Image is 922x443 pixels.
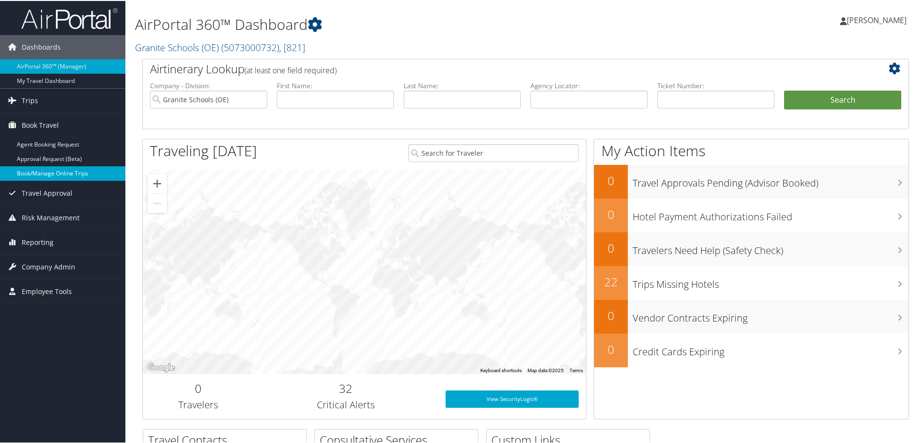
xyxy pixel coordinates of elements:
[594,273,628,289] h2: 22
[530,80,648,90] label: Agency Locator:
[408,143,579,161] input: Search for Traveler
[657,80,774,90] label: Ticket Number:
[22,254,75,278] span: Company Admin
[22,205,80,229] span: Risk Management
[847,14,907,25] span: [PERSON_NAME]
[150,397,246,411] h3: Travelers
[279,40,305,53] span: , [ 821 ]
[594,172,628,188] h2: 0
[594,140,908,160] h1: My Action Items
[594,333,908,366] a: 0Credit Cards Expiring
[135,40,305,53] a: Granite Schools (OE)
[633,306,908,324] h3: Vendor Contracts Expiring
[594,265,908,299] a: 22Trips Missing Hotels
[135,13,656,34] h1: AirPortal 360™ Dashboard
[148,193,167,212] button: Zoom out
[22,34,61,58] span: Dashboards
[21,6,118,29] img: airportal-logo.png
[145,361,177,373] a: Open this area in Google Maps (opens a new window)
[404,80,521,90] label: Last Name:
[633,339,908,358] h3: Credit Cards Expiring
[594,239,628,255] h2: 0
[148,173,167,192] button: Zoom in
[594,205,628,222] h2: 0
[633,171,908,189] h3: Travel Approvals Pending (Advisor Booked)
[221,40,279,53] span: ( 5073000732 )
[784,90,901,109] button: Search
[633,204,908,223] h3: Hotel Payment Authorizations Failed
[261,379,431,396] h2: 32
[145,361,177,373] img: Google
[261,397,431,411] h3: Critical Alerts
[150,60,838,76] h2: Airtinerary Lookup
[569,367,583,372] a: Terms (opens in new tab)
[446,389,579,407] a: View SecurityLogic®
[150,379,246,396] h2: 0
[594,231,908,265] a: 0Travelers Need Help (Safety Check)
[594,198,908,231] a: 0Hotel Payment Authorizations Failed
[22,88,38,112] span: Trips
[277,80,394,90] label: First Name:
[594,340,628,357] h2: 0
[244,64,337,75] span: (at least one field required)
[594,164,908,198] a: 0Travel Approvals Pending (Advisor Booked)
[480,366,522,373] button: Keyboard shortcuts
[22,180,72,204] span: Travel Approval
[594,299,908,333] a: 0Vendor Contracts Expiring
[22,112,59,136] span: Book Travel
[22,229,54,254] span: Reporting
[22,279,72,303] span: Employee Tools
[633,238,908,256] h3: Travelers Need Help (Safety Check)
[150,80,267,90] label: Company - Division:
[528,367,564,372] span: Map data ©2025
[633,272,908,290] h3: Trips Missing Hotels
[840,5,916,34] a: [PERSON_NAME]
[150,140,257,160] h1: Traveling [DATE]
[594,307,628,323] h2: 0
